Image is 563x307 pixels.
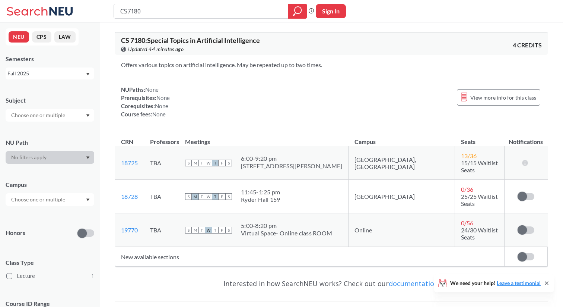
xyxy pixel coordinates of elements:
[121,85,170,118] div: NUPaths: Prerequisites: Corequisites: Course fees:
[389,279,440,288] a: documentation!
[145,86,159,93] span: None
[198,193,205,200] span: T
[6,193,94,206] div: Dropdown arrow
[225,227,232,234] span: S
[152,111,166,118] span: None
[6,138,94,147] div: NU Path
[6,55,94,63] div: Semesters
[86,114,90,117] svg: Dropdown arrow
[86,73,90,76] svg: Dropdown arrow
[461,186,473,193] span: 0 / 36
[121,36,260,44] span: CS 7180 : Special Topics in Artificial Intelligence
[455,130,504,146] th: Seats
[144,130,179,146] th: Professors
[461,226,498,241] span: 24/30 Waitlist Seats
[504,130,547,146] th: Notifications
[192,160,198,166] span: M
[212,227,219,234] span: T
[192,193,198,200] span: M
[32,31,51,43] button: CPS
[86,156,90,159] svg: Dropdown arrow
[225,193,232,200] span: S
[115,247,504,267] td: New available sections
[241,188,280,196] div: 11:45 - 1:25 pm
[293,6,302,16] svg: magnifying glass
[450,281,541,286] span: We need your help!
[144,146,179,180] td: TBA
[461,152,477,159] span: 13 / 36
[121,138,133,146] div: CRN
[185,227,192,234] span: S
[461,193,498,207] span: 25/25 Waitlist Seats
[198,227,205,234] span: T
[241,222,332,229] div: 5:00 - 8:20 pm
[185,160,192,166] span: S
[349,213,455,247] td: Online
[185,193,192,200] span: S
[6,181,94,189] div: Campus
[349,146,455,180] td: [GEOGRAPHIC_DATA], [GEOGRAPHIC_DATA]
[54,31,76,43] button: LAW
[205,193,212,200] span: W
[179,130,349,146] th: Meetings
[461,219,473,226] span: 0 / 56
[192,227,198,234] span: M
[6,151,94,164] div: Dropdown arrow
[288,4,307,19] div: magnifying glass
[9,31,29,43] button: NEU
[120,5,283,18] input: Class, professor, course number, "phrase"
[513,41,542,49] span: 4 CREDITS
[6,109,94,122] div: Dropdown arrow
[144,180,179,213] td: TBA
[198,160,205,166] span: T
[91,272,94,280] span: 1
[7,195,70,204] input: Choose one or multiple
[155,103,168,109] span: None
[121,61,542,69] section: Offers various topics on artificial intelligence. May be repeated up to two times.
[205,227,212,234] span: W
[121,159,138,166] a: 18725
[205,160,212,166] span: W
[7,111,70,120] input: Choose one or multiple
[241,229,332,237] div: Virtual Space- Online class ROOM
[212,160,219,166] span: T
[6,229,25,237] p: Honors
[461,159,498,173] span: 15/15 Waitlist Seats
[156,94,170,101] span: None
[241,196,280,203] div: Ryder Hall 159
[497,280,541,286] a: Leave a testimonial
[6,96,94,104] div: Subject
[86,198,90,201] svg: Dropdown arrow
[6,68,94,79] div: Fall 2025Dropdown arrow
[349,180,455,213] td: [GEOGRAPHIC_DATA]
[121,193,138,200] a: 18728
[241,162,342,170] div: [STREET_ADDRESS][PERSON_NAME]
[144,213,179,247] td: TBA
[241,155,342,162] div: 6:00 - 9:20 pm
[7,69,85,78] div: Fall 2025
[219,193,225,200] span: F
[225,160,232,166] span: S
[219,160,225,166] span: F
[6,271,94,281] label: Lecture
[219,227,225,234] span: F
[470,93,536,102] span: View more info for this class
[212,193,219,200] span: T
[128,45,184,53] span: Updated 44 minutes ago
[6,259,94,267] span: Class Type
[349,130,455,146] th: Campus
[316,4,346,18] button: Sign In
[115,273,548,294] div: Interested in how SearchNEU works? Check out our
[121,226,138,234] a: 19770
